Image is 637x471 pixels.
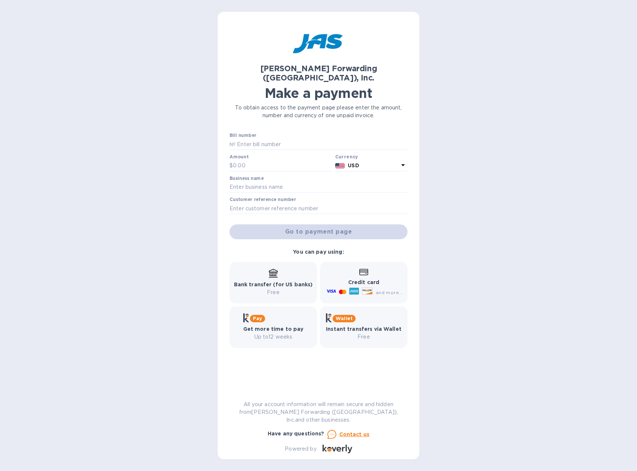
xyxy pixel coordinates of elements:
[335,163,345,168] img: USD
[230,141,235,148] p: №
[285,445,316,453] p: Powered by
[335,154,358,159] b: Currency
[348,279,379,285] b: Credit card
[348,162,359,168] b: USD
[230,104,407,119] p: To obtain access to the payment page please enter the amount, number and currency of one unpaid i...
[326,333,402,341] p: Free
[376,290,403,295] span: and more...
[339,431,370,437] u: Contact us
[336,316,353,321] b: Wallet
[260,64,377,82] b: [PERSON_NAME] Forwarding ([GEOGRAPHIC_DATA]), Inc.
[230,134,256,138] label: Bill number
[234,281,313,287] b: Bank transfer (for US banks)
[326,326,402,332] b: Instant transfers via Wallet
[243,333,304,341] p: Up to 12 weeks
[253,316,262,321] b: Pay
[235,139,407,150] input: Enter bill number
[243,326,304,332] b: Get more time to pay
[293,249,344,255] b: You can pay using:
[230,198,296,202] label: Customer reference number
[230,401,407,424] p: All your account information will remain secure and hidden from [PERSON_NAME] Forwarding ([GEOGRA...
[230,162,233,169] p: $
[230,85,407,101] h1: Make a payment
[230,155,248,159] label: Amount
[230,176,264,181] label: Business name
[230,203,407,214] input: Enter customer reference number
[230,182,407,193] input: Enter business name
[233,160,332,171] input: 0.00
[234,289,313,296] p: Free
[268,431,324,437] b: Have any questions?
